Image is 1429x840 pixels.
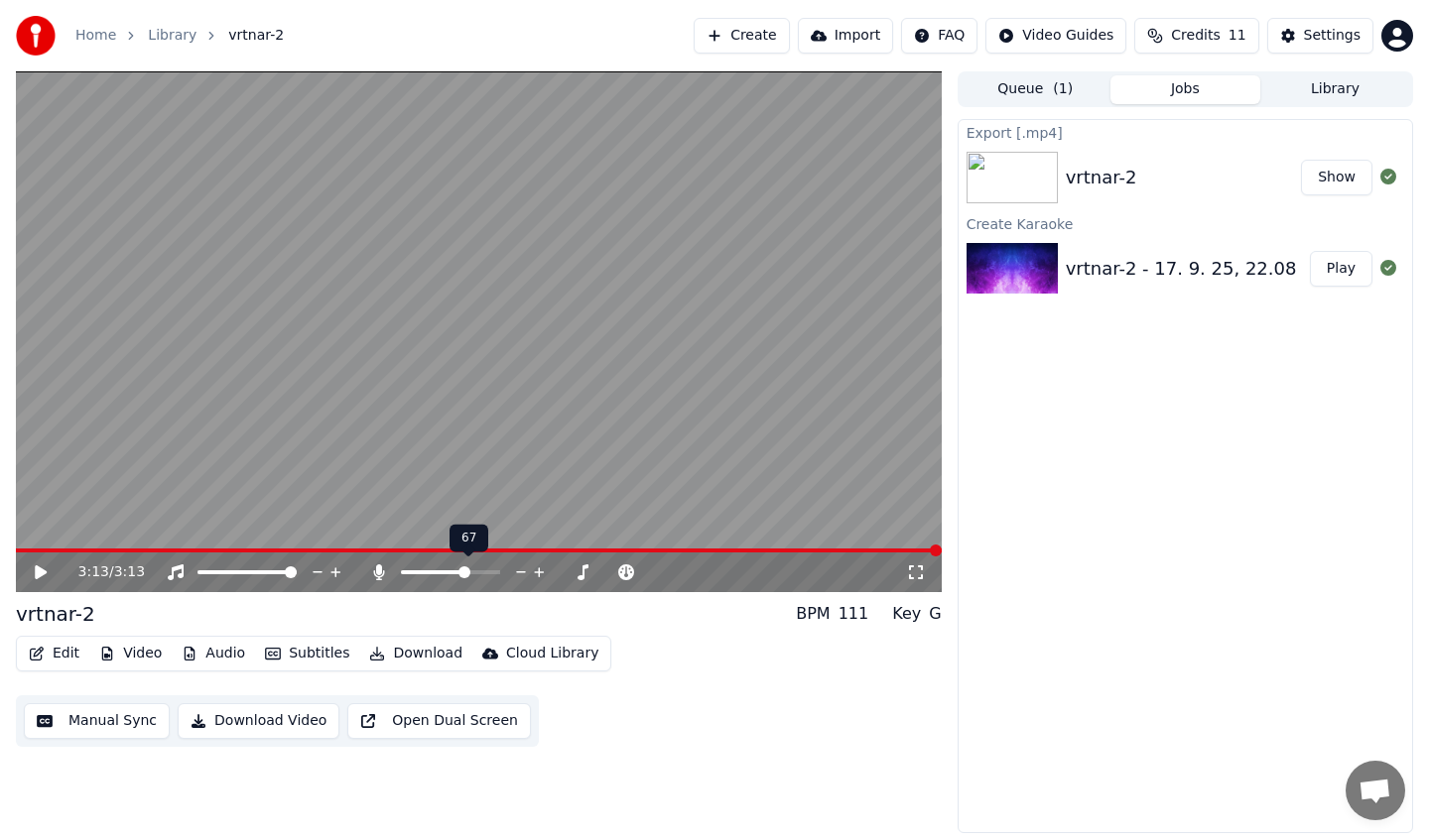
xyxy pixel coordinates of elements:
div: Export [.mp4] [959,120,1412,144]
div: Create Karaoke [959,211,1412,235]
button: FAQ [901,18,977,54]
div: G [929,602,941,626]
button: Edit [21,640,87,667]
img: youka [16,16,56,56]
button: Audio [174,640,253,667]
div: Key [892,602,921,626]
a: Home [75,26,116,46]
button: Video Guides [985,18,1126,54]
div: 111 [839,602,869,626]
button: Import [798,18,893,54]
nav: breadcrumb [75,26,284,46]
span: vrtnar-2 [228,26,284,46]
button: Show [1301,160,1372,195]
button: Subtitles [257,640,357,667]
button: Library [1260,75,1410,104]
div: Cloud Library [506,644,598,663]
span: 3:13 [78,562,109,582]
div: vrtnar-2 [1066,164,1137,191]
button: Create [694,18,790,54]
button: Queue [961,75,1110,104]
div: 67 [450,525,488,552]
span: Credits [1171,26,1220,46]
a: Library [148,26,196,46]
div: Odprt klepet [1346,761,1405,820]
button: Download Video [178,703,339,739]
div: Settings [1304,26,1361,46]
div: / [78,562,126,582]
button: Manual Sync [24,703,170,739]
span: ( 1 ) [1053,79,1073,99]
button: Settings [1267,18,1373,54]
button: Download [361,640,470,667]
div: BPM [796,602,830,626]
button: Video [91,640,170,667]
button: Play [1310,251,1372,287]
span: 11 [1229,26,1246,46]
button: Jobs [1110,75,1260,104]
button: Credits11 [1134,18,1258,54]
button: Open Dual Screen [347,703,531,739]
div: vrtnar-2 [16,600,95,628]
span: 3:13 [114,562,145,582]
div: vrtnar-2 - 17. 9. 25, 22.08 [1066,255,1297,283]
